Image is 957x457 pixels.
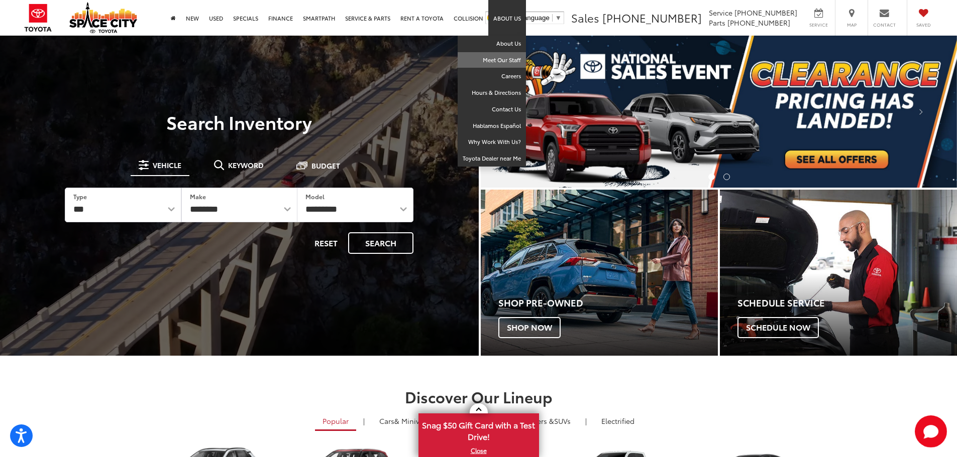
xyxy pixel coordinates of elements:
a: Hours & Directions [458,85,526,101]
img: Space City Toyota [69,2,137,33]
span: Select Language [499,14,550,22]
label: Model [305,192,325,201]
a: Schedule Service Schedule Now [720,190,957,356]
a: Popular [315,412,356,431]
a: About Us [458,36,526,52]
span: Sales [571,10,599,26]
span: [PHONE_NUMBER] [602,10,702,26]
a: SUVs [502,412,578,429]
div: Toyota [481,190,718,356]
button: Search [348,232,413,254]
a: Careers [458,68,526,85]
span: Shop Now [498,317,561,338]
div: Toyota [720,190,957,356]
span: Contact [873,22,896,28]
a: Toyota Dealer near Me [458,150,526,167]
a: Hablamos Español [458,118,526,134]
span: & Minivan [394,416,428,426]
span: Parts [709,18,725,28]
button: Toggle Chat Window [915,415,947,447]
span: Service [807,22,830,28]
a: Shop Pre-Owned Shop Now [481,190,718,356]
li: Go to slide number 1. [708,174,715,180]
span: [PHONE_NUMBER] [727,18,790,28]
label: Type [73,192,87,201]
span: Snag $50 Gift Card with a Test Drive! [419,414,538,445]
span: ▼ [555,14,562,22]
span: [PHONE_NUMBER] [734,8,797,18]
h4: Shop Pre-Owned [498,298,718,308]
li: | [583,416,589,426]
span: Schedule Now [737,317,819,338]
button: Click to view next picture. [886,56,957,168]
li: | [361,416,367,426]
h3: Search Inventory [42,112,437,132]
span: Map [840,22,863,28]
span: Service [709,8,732,18]
a: Electrified [594,412,642,429]
a: Meet Our Staff [458,52,526,69]
a: Select Language​ [499,14,562,22]
span: Keyword [228,162,264,169]
span: Vehicle [153,162,181,169]
h4: Schedule Service [737,298,957,308]
a: Why Work With Us? [458,134,526,150]
span: Saved [912,22,934,28]
label: Make [190,192,206,201]
li: Go to slide number 2. [723,174,730,180]
h2: Discover Our Lineup [125,388,833,405]
span: Budget [311,162,340,169]
svg: Start Chat [915,415,947,447]
button: Reset [306,232,346,254]
a: Cars [372,412,436,429]
a: Contact Us [458,101,526,118]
